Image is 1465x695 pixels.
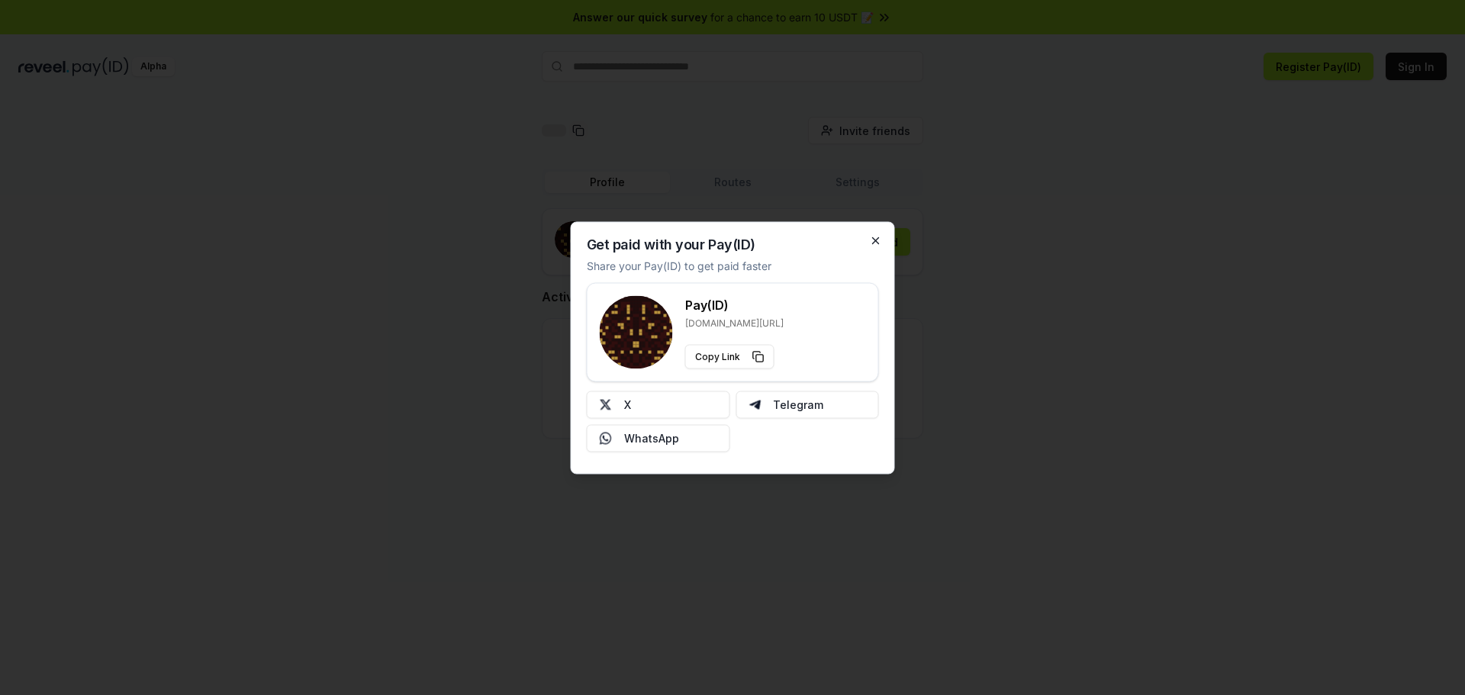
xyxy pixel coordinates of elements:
[736,391,879,418] button: Telegram
[685,317,784,329] p: [DOMAIN_NAME][URL]
[587,391,730,418] button: X
[685,295,784,314] h3: Pay(ID)
[587,237,755,251] h2: Get paid with your Pay(ID)
[685,344,774,368] button: Copy Link
[587,424,730,452] button: WhatsApp
[600,432,612,444] img: Whatsapp
[600,398,612,410] img: X
[587,257,771,273] p: Share your Pay(ID) to get paid faster
[749,398,761,410] img: Telegram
